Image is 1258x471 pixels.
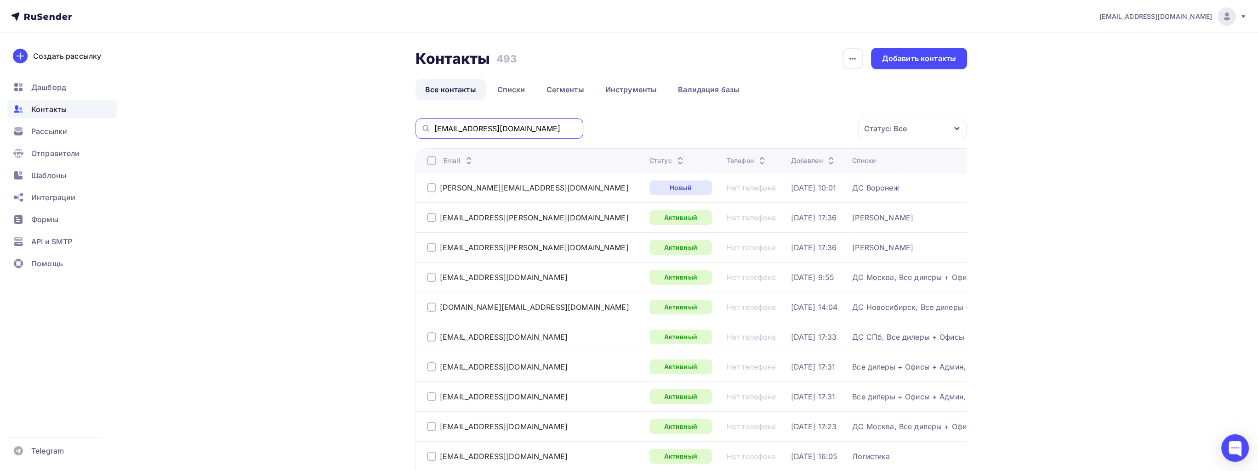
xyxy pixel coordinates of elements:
[791,362,835,371] a: [DATE] 17:31
[852,362,1010,371] a: Все дилеры + Офисы + Админ, ДС Москва
[727,392,776,401] div: Нет телефона
[31,445,64,456] span: Telegram
[791,422,837,431] a: [DATE] 17:23
[727,156,768,165] div: Телефон
[727,362,776,371] div: Нет телефона
[727,213,776,222] a: Нет телефона
[852,332,998,342] a: ДС СПб, Все дилеры + Офисы + Админ
[791,303,837,312] a: [DATE] 14:04
[727,452,776,461] a: Нет телефона
[7,122,117,140] a: Рассылки
[496,52,517,65] h3: 493
[7,144,117,163] a: Отправители
[440,303,629,312] a: [DOMAIN_NAME][EMAIL_ADDRESS][DOMAIN_NAME]
[852,213,913,222] a: [PERSON_NAME]
[791,452,837,461] a: [DATE] 16:05
[791,156,836,165] div: Добавлен
[649,389,712,404] div: Активный
[649,156,686,165] div: Статус
[649,180,712,195] a: Новый
[7,210,117,229] a: Формы
[440,452,568,461] a: [EMAIL_ADDRESS][DOMAIN_NAME]
[31,82,66,93] span: Дашборд
[727,422,776,431] a: Нет телефона
[791,183,836,192] a: [DATE] 10:01
[852,392,1010,401] a: Все дилеры + Офисы + Админ, ДС Москва
[727,332,776,342] a: Нет телефона
[727,273,776,282] a: Нет телефона
[440,392,568,401] a: [EMAIL_ADDRESS][DOMAIN_NAME]
[649,359,712,374] div: Активный
[440,243,629,252] div: [EMAIL_ADDRESS][PERSON_NAME][DOMAIN_NAME]
[727,303,776,312] a: Нет телефона
[864,123,907,134] div: Статус: Все
[882,53,956,64] div: Добавить контакты
[7,78,117,96] a: Дашборд
[649,419,712,434] a: Активный
[649,270,712,285] a: Активный
[649,210,712,225] div: Активный
[852,422,1010,431] div: ДС Москва, Все дилеры + Офисы + Админ
[791,273,834,282] a: [DATE] 9:55
[852,243,913,252] a: [PERSON_NAME]
[791,243,837,252] a: [DATE] 17:36
[858,118,967,139] button: Статус: Все
[791,392,835,401] a: [DATE] 17:31
[440,362,568,371] a: [EMAIL_ADDRESS][DOMAIN_NAME]
[649,240,712,255] a: Активный
[416,50,490,68] h2: Контакты
[440,183,629,192] a: [PERSON_NAME][EMAIL_ADDRESS][DOMAIN_NAME]
[852,303,1031,312] a: ДС Новосибирск, Все дилеры + Офисы + Админ
[852,273,1010,282] a: ДС Москва, Все дилеры + Офисы + Админ
[488,79,535,100] a: Списки
[440,273,568,282] a: [EMAIL_ADDRESS][DOMAIN_NAME]
[649,300,712,314] a: Активный
[440,213,629,222] a: [EMAIL_ADDRESS][PERSON_NAME][DOMAIN_NAME]
[852,183,899,192] a: ДС Воронеж
[727,183,776,192] a: Нет телефона
[649,449,712,464] a: Активный
[31,126,67,137] span: Рассылки
[791,213,837,222] a: [DATE] 17:36
[31,258,63,269] span: Помощь
[852,452,890,461] a: Логистика
[596,79,667,100] a: Инструменты
[791,332,837,342] a: [DATE] 17:33
[537,79,594,100] a: Сегменты
[31,148,80,159] span: Отправители
[31,104,67,115] span: Контакты
[1099,7,1247,26] a: [EMAIL_ADDRESS][DOMAIN_NAME]
[7,166,117,185] a: Шаблоны
[31,236,72,247] span: API и SMTP
[33,50,101,62] div: Создать рассылку
[649,330,712,344] a: Активный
